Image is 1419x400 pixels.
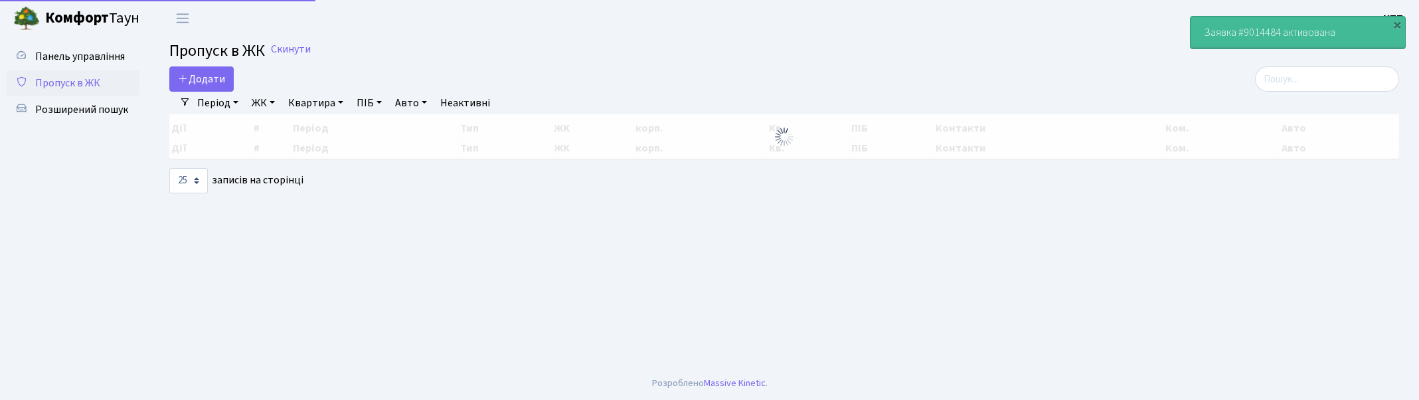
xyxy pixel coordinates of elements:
[1383,11,1403,27] a: КПП
[435,92,495,114] a: Неактивні
[166,7,199,29] button: Переключити навігацію
[1255,66,1399,92] input: Пошук...
[1390,18,1404,31] div: ×
[246,92,280,114] a: ЖК
[271,43,311,56] a: Скинути
[169,168,303,193] label: записів на сторінці
[774,126,795,148] img: Обробка...
[704,376,766,390] a: Massive Kinetic
[7,96,139,123] a: Розширений пошук
[169,39,265,62] span: Пропуск в ЖК
[45,7,109,29] b: Комфорт
[283,92,349,114] a: Квартира
[35,102,128,117] span: Розширений пошук
[45,7,139,30] span: Таун
[35,49,125,64] span: Панель управління
[192,92,244,114] a: Період
[390,92,432,114] a: Авто
[178,72,225,86] span: Додати
[13,5,40,32] img: logo.png
[7,70,139,96] a: Пропуск в ЖК
[1191,17,1405,49] div: Заявка #9014484 активована
[169,168,208,193] select: записів на сторінці
[652,376,768,391] div: Розроблено .
[1383,11,1403,26] b: КПП
[35,76,100,90] span: Пропуск в ЖК
[351,92,387,114] a: ПІБ
[7,43,139,70] a: Панель управління
[169,66,234,92] a: Додати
